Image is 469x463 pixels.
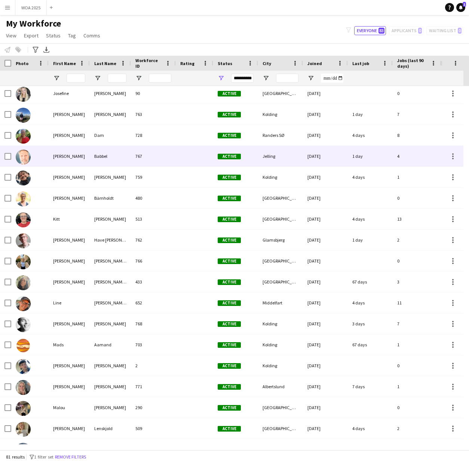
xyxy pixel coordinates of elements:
[131,230,176,250] div: 762
[16,129,31,144] img: Karoline Lunddal Dam
[16,212,31,227] img: Kitt Schou Morgen
[258,188,303,208] div: [GEOGRAPHIC_DATA]
[218,75,224,82] button: Open Filter Menu
[393,418,441,439] div: 2
[131,313,176,334] div: 768
[348,209,393,229] div: 4 days
[258,104,303,125] div: Kolding
[49,397,90,418] div: Malou
[131,83,176,104] div: 90
[90,83,131,104] div: [PERSON_NAME]
[393,125,441,145] div: 8
[348,230,393,250] div: 1 day
[303,313,348,334] div: [DATE]
[90,230,131,250] div: Have [PERSON_NAME] [PERSON_NAME]
[131,376,176,397] div: 771
[94,75,101,82] button: Open Filter Menu
[348,104,393,125] div: 1 day
[90,292,131,313] div: [PERSON_NAME] [PERSON_NAME]
[15,0,47,15] button: WOA 2025
[456,3,465,12] a: 1
[53,75,60,82] button: Open Filter Menu
[180,61,194,66] span: Rating
[6,18,61,29] span: My Workforce
[393,397,441,418] div: 0
[16,171,31,185] img: Kim Aagaard Holm
[393,104,441,125] div: 7
[276,74,298,83] input: City Filter Input
[149,74,171,83] input: Workforce ID Filter Input
[49,439,90,460] div: [PERSON_NAME]
[393,292,441,313] div: 11
[393,167,441,187] div: 1
[31,45,40,54] app-action-btn: Advanced filters
[303,439,348,460] div: [DATE]
[16,108,31,123] img: Josephine Bonefeld andersen
[303,272,348,292] div: [DATE]
[42,45,51,54] app-action-btn: Export XLSX
[218,237,241,243] span: Active
[218,384,241,390] span: Active
[218,279,241,285] span: Active
[463,2,466,7] span: 1
[393,146,441,166] div: 4
[49,230,90,250] div: [PERSON_NAME]
[258,292,303,313] div: Middelfart
[218,300,241,306] span: Active
[16,422,31,437] img: Maria Lenskjold
[49,125,90,145] div: [PERSON_NAME]
[16,338,31,353] img: Mads Aamand
[49,167,90,187] div: [PERSON_NAME]
[393,313,441,334] div: 7
[218,154,241,159] span: Active
[90,251,131,271] div: [PERSON_NAME] [PERSON_NAME]
[303,209,348,229] div: [DATE]
[131,209,176,229] div: 513
[49,146,90,166] div: [PERSON_NAME]
[303,292,348,313] div: [DATE]
[16,87,31,102] img: Josefine Brandorff
[263,61,271,66] span: City
[90,104,131,125] div: [PERSON_NAME]
[348,272,393,292] div: 67 days
[393,334,441,355] div: 1
[218,61,232,66] span: Status
[354,26,386,35] button: Everyone83
[90,209,131,229] div: [PERSON_NAME]
[131,146,176,166] div: 767
[49,104,90,125] div: [PERSON_NAME]
[49,292,90,313] div: Line
[34,454,53,460] span: 1 filter set
[258,209,303,229] div: [GEOGRAPHIC_DATA]
[393,251,441,271] div: 0
[393,355,441,376] div: 0
[258,439,303,460] div: [GEOGRAPHIC_DATA]
[49,272,90,292] div: [PERSON_NAME]
[303,334,348,355] div: [DATE]
[218,175,241,180] span: Active
[348,313,393,334] div: 3 days
[90,376,131,397] div: [PERSON_NAME]
[218,258,241,264] span: Active
[131,418,176,439] div: 509
[258,334,303,355] div: Kolding
[303,188,348,208] div: [DATE]
[46,32,61,39] span: Status
[49,418,90,439] div: [PERSON_NAME]
[131,355,176,376] div: 2
[49,334,90,355] div: Mads
[303,418,348,439] div: [DATE]
[348,334,393,355] div: 67 days
[16,233,31,248] img: Lasse Have Clausen Pedersen
[90,167,131,187] div: [PERSON_NAME]
[68,32,76,39] span: Tag
[218,363,241,369] span: Active
[16,150,31,165] img: Kim Babbel
[131,292,176,313] div: 652
[258,251,303,271] div: [GEOGRAPHIC_DATA]
[258,125,303,145] div: Randers SØ
[303,397,348,418] div: [DATE]
[263,75,269,82] button: Open Filter Menu
[393,439,441,460] div: 0
[218,405,241,411] span: Active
